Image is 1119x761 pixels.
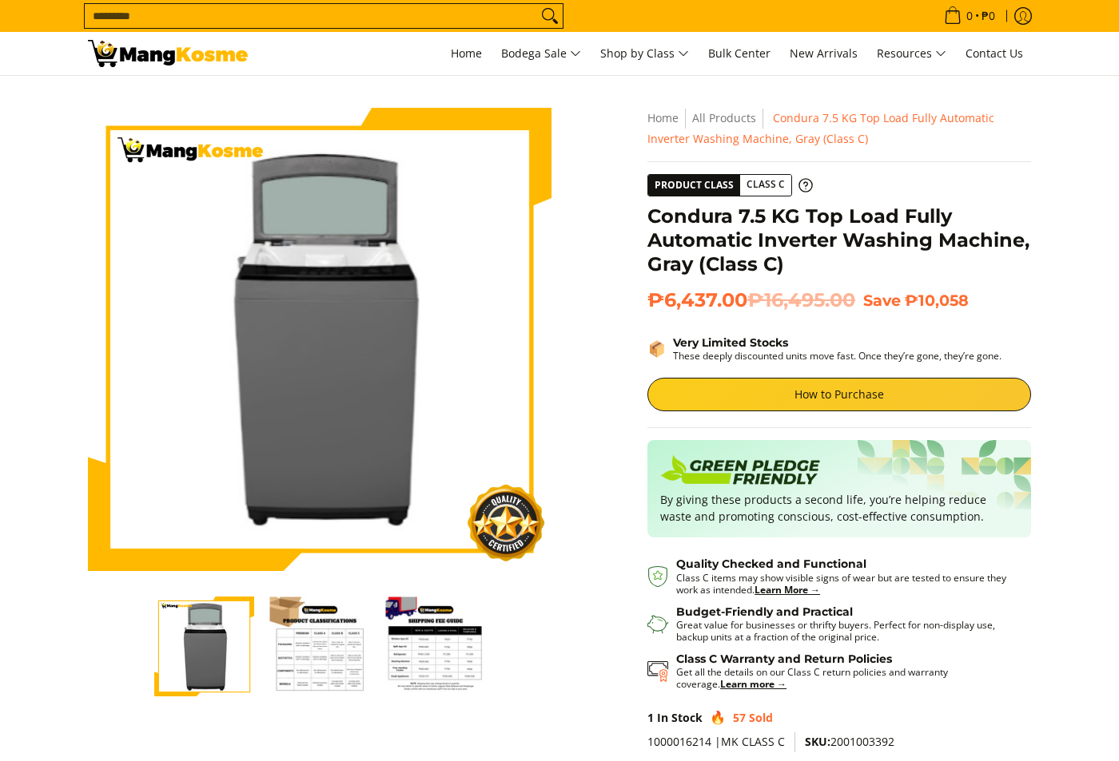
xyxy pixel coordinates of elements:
p: Get all the details on our Class C return policies and warranty coverage. [676,666,1015,690]
p: By giving these products a second life, you’re helping reduce waste and promoting conscious, cost... [660,491,1018,525]
img: Condura 7.5 KG Top Load Fully Automatic Inverter Washing Machine, Gray (Class C)-3 [386,597,486,696]
span: Product Class [648,175,740,196]
span: 0 [964,10,975,22]
span: ₱6,437.00 [647,288,855,312]
a: Product Class Class C [647,174,813,196]
img: condura-7.5kg-fully-automatic-top-load-inverter-washing-machine-class-a-full-view-mang-kosme [107,108,533,571]
span: 57 [733,710,746,725]
span: Save [863,291,901,310]
a: Shop by Class [592,32,697,75]
a: Home [443,32,490,75]
a: Resources [869,32,954,75]
a: All Products [692,110,756,125]
p: These deeply discounted units move fast. Once they’re gone, they’re gone. [673,350,1002,362]
a: Bulk Center [700,32,779,75]
span: Shop by Class [600,44,689,64]
a: Learn more → [720,677,786,691]
span: Class C [740,175,791,195]
nav: Breadcrumbs [647,108,1031,149]
span: 1000016214 |MK CLASS C [647,734,785,749]
p: Great value for businesses or thrifty buyers. Perfect for non-display use, backup units at a frac... [676,619,1015,643]
span: Bodega Sale [501,44,581,64]
h1: Condura 7.5 KG Top Load Fully Automatic Inverter Washing Machine, Gray (Class C) [647,204,1031,276]
span: Condura 7.5 KG Top Load Fully Automatic Inverter Washing Machine, Gray (Class C) [647,110,994,146]
span: Home [451,46,482,61]
span: ₱10,058 [905,291,969,310]
strong: Quality Checked and Functional [676,557,866,571]
a: New Arrivals [782,32,866,75]
a: Home [647,110,679,125]
span: Bulk Center [708,46,771,61]
span: SKU: [805,734,830,749]
button: Search [537,4,563,28]
a: Learn More → [755,583,820,597]
strong: Budget-Friendly and Practical [676,604,853,619]
span: New Arrivals [790,46,858,61]
img: Condura 7.5 KG Top Load Fully Automatic Inverter Washing Machine, Gray (Class C)-2 [270,597,370,696]
span: • [939,7,1000,25]
span: Contact Us [966,46,1023,61]
span: In Stock [657,710,703,725]
span: 1 [647,710,654,725]
img: condura-7.5kg-fully-automatic-top-load-inverter-washing-machine-class-a-full-view-mang-kosme [154,587,254,707]
strong: Very Limited Stocks [673,335,788,350]
strong: Class C Warranty and Return Policies [676,652,892,666]
p: Class C items may show visible signs of wear but are tested to ensure they work as intended. [676,572,1015,596]
img: Condura 7.5KG Automatic Washing Machine (Class C) l Mang Kosme [88,40,248,67]
a: How to Purchase [647,378,1031,411]
a: Bodega Sale [493,32,589,75]
span: 2001003392 [805,734,894,749]
a: Contact Us [958,32,1031,75]
span: ₱0 [979,10,998,22]
span: Resources [877,44,946,64]
nav: Main Menu [264,32,1031,75]
img: Badge sustainability green pledge friendly [660,453,820,491]
span: Sold [749,710,773,725]
del: ₱16,495.00 [747,288,855,312]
